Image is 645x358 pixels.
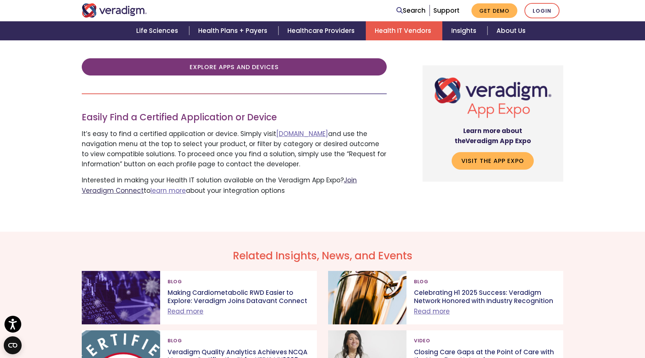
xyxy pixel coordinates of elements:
[82,175,387,195] p: Interested in making your Health IT solution available on the Veradigm App Expo? to about your in...
[82,176,357,195] a: Join Veradigm Connect
[82,250,563,262] h2: Related Insights, News, and Events
[455,126,531,145] strong: Learn more about the
[127,21,189,40] a: Life Sciences
[465,136,531,145] span: Veradigm App Expo
[452,152,534,169] a: Visit the App Expo
[168,307,203,316] a: Read more
[150,186,186,195] a: learn more
[276,129,328,138] a: [DOMAIN_NAME]
[487,21,535,40] a: About Us
[429,71,557,120] img: Veradigm App Expo
[168,289,309,305] p: Making Cardiometabolic RWD Easier to Explore: Veradigm Joins Datavant Connect
[524,3,560,18] a: Login
[82,58,387,75] a: Explore Apps and Devices
[82,129,387,170] p: It’s easy to find a certified application or device. Simply visit and use the navigation menu at ...
[189,21,278,40] a: Health Plans + Payers
[366,21,442,40] a: Health IT Vendors
[502,312,636,349] iframe: Drift Chat Widget
[168,335,182,347] span: Blog
[433,6,459,15] a: Support
[82,112,387,123] h3: Easily Find a Certified Application or Device
[414,289,556,305] p: Celebrating H1 2025 Success: Veradigm Network Honored with Industry Recognition
[168,275,182,287] span: Blog
[414,275,429,287] span: Blog
[414,335,430,347] span: Video
[471,3,517,18] a: Get Demo
[396,6,426,16] a: Search
[414,307,450,316] a: Read more
[442,21,487,40] a: Insights
[82,3,147,18] img: Veradigm logo
[278,21,366,40] a: Healthcare Providers
[4,336,22,354] button: Open CMP widget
